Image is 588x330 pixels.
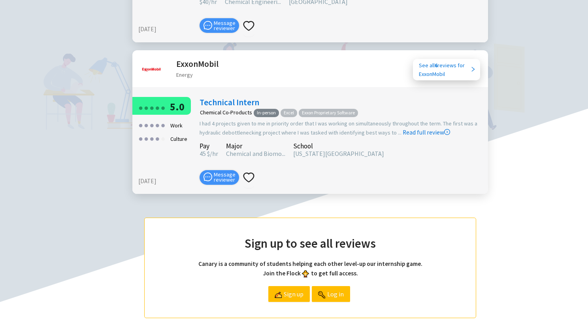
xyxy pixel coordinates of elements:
a: Log in [312,286,350,302]
span: right [470,66,476,72]
span: Excel [281,109,297,117]
div: Culture [168,132,190,146]
div: Chemical Co-Products [200,110,252,115]
div: ● [138,132,143,144]
img: register.png [275,291,282,298]
div: Pay [200,143,218,149]
a: Technical Intern [200,97,259,108]
span: In-person [254,109,279,117]
span: Log in [327,286,344,302]
span: Chemical and Biomo... [226,150,285,157]
span: right-circle [444,129,450,135]
span: Exxon Proprietary Software [299,109,358,117]
div: I had 4 projects given to me in priority order that I was working on simultaneously throughout th... [200,119,484,137]
h4: Canary is a community of students helping each other level-up our internship game. Join the Flock... [160,259,460,278]
a: See all6reviews forExxonMobil [413,59,480,80]
span: Message reviewer [214,172,236,182]
div: School [293,143,384,149]
a: Read full review [403,89,450,136]
span: 45 $/hr [200,150,218,157]
div: ● [149,132,154,144]
b: 6 [435,62,437,69]
div: ● [138,119,143,131]
span: [US_STATE][GEOGRAPHIC_DATA] [293,150,384,157]
img: bird_front.png [302,270,309,277]
div: ● [160,132,165,144]
div: ● [144,101,149,114]
img: login.png [318,291,325,298]
span: Message reviewer [214,21,236,31]
span: message [204,173,212,181]
div: ● [160,119,165,131]
h2: Sign up to see all reviews [160,234,460,253]
div: See all reviews for ExxonMobil [419,61,470,78]
div: ● [144,132,149,144]
h2: ExxonMobil [176,57,219,70]
span: Sign up [284,286,303,302]
div: Work [168,119,185,132]
div: ● [138,101,143,114]
div: ● [160,101,165,114]
span: heart [243,172,254,183]
div: ● [155,119,160,131]
span: heart [243,20,254,32]
div: ● [149,101,154,114]
div: ● [144,119,149,131]
img: ExxonMobil [139,57,163,81]
div: [DATE] [138,25,196,34]
span: message [204,21,212,30]
div: [DATE] [138,176,196,186]
div: Major [226,143,285,149]
a: Sign up [268,286,310,302]
div: ● [155,132,160,144]
div: Energy [176,70,219,79]
span: 5.0 [170,100,185,113]
div: ● [155,101,160,114]
div: ● [149,119,154,131]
